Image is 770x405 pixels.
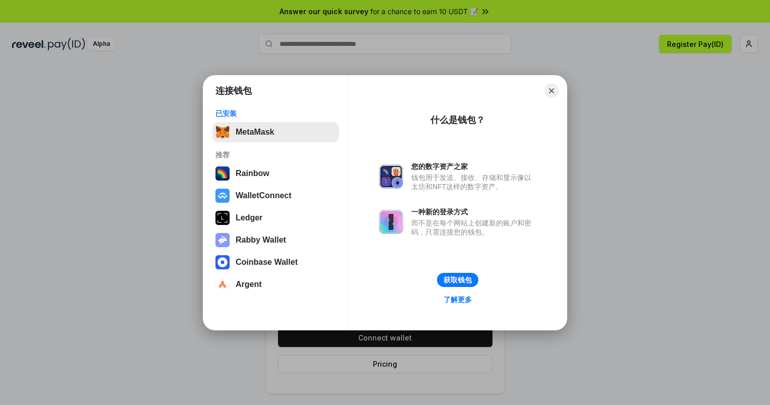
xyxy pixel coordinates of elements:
img: svg+xml,%3Csvg%20width%3D%22120%22%20height%3D%22120%22%20viewBox%3D%220%200%20120%20120%22%20fil... [215,166,230,181]
button: Rabby Wallet [212,230,339,250]
div: 已安装 [215,109,336,118]
button: Rainbow [212,163,339,184]
div: Coinbase Wallet [236,258,298,267]
div: Rainbow [236,169,269,178]
div: Ledger [236,213,262,222]
div: WalletConnect [236,191,292,200]
div: 推荐 [215,150,336,159]
div: MetaMask [236,128,274,137]
img: svg+xml,%3Csvg%20xmlns%3D%22http%3A%2F%2Fwww.w3.org%2F2000%2Fsvg%22%20fill%3D%22none%22%20viewBox... [215,233,230,247]
button: MetaMask [212,122,339,142]
div: 什么是钱包？ [430,114,485,126]
button: Close [544,84,559,98]
div: 一种新的登录方式 [411,207,536,216]
img: svg+xml,%3Csvg%20width%3D%2228%22%20height%3D%2228%22%20viewBox%3D%220%200%2028%2028%22%20fill%3D... [215,255,230,269]
div: 了解更多 [444,295,472,304]
a: 了解更多 [437,293,478,306]
button: 获取钱包 [437,273,478,287]
div: Rabby Wallet [236,236,286,245]
img: svg+xml,%3Csvg%20xmlns%3D%22http%3A%2F%2Fwww.w3.org%2F2000%2Fsvg%22%20width%3D%2228%22%20height%3... [215,211,230,225]
div: 而不是在每个网站上创建新的账户和密码，只需连接您的钱包。 [411,218,536,237]
div: 钱包用于发送、接收、存储和显示像以太坊和NFT这样的数字资产。 [411,173,536,191]
img: svg+xml,%3Csvg%20fill%3D%22none%22%20height%3D%2233%22%20viewBox%3D%220%200%2035%2033%22%20width%... [215,125,230,139]
button: Coinbase Wallet [212,252,339,272]
img: svg+xml,%3Csvg%20xmlns%3D%22http%3A%2F%2Fwww.w3.org%2F2000%2Fsvg%22%20fill%3D%22none%22%20viewBox... [379,164,403,189]
div: 您的数字资产之家 [411,162,536,171]
button: Ledger [212,208,339,228]
img: svg+xml,%3Csvg%20width%3D%2228%22%20height%3D%2228%22%20viewBox%3D%220%200%2028%2028%22%20fill%3D... [215,189,230,203]
img: svg+xml,%3Csvg%20xmlns%3D%22http%3A%2F%2Fwww.w3.org%2F2000%2Fsvg%22%20fill%3D%22none%22%20viewBox... [379,210,403,234]
div: 获取钱包 [444,275,472,284]
button: Argent [212,274,339,295]
button: WalletConnect [212,186,339,206]
img: svg+xml,%3Csvg%20width%3D%2228%22%20height%3D%2228%22%20viewBox%3D%220%200%2028%2028%22%20fill%3D... [215,277,230,292]
div: Argent [236,280,262,289]
h1: 连接钱包 [215,85,252,97]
